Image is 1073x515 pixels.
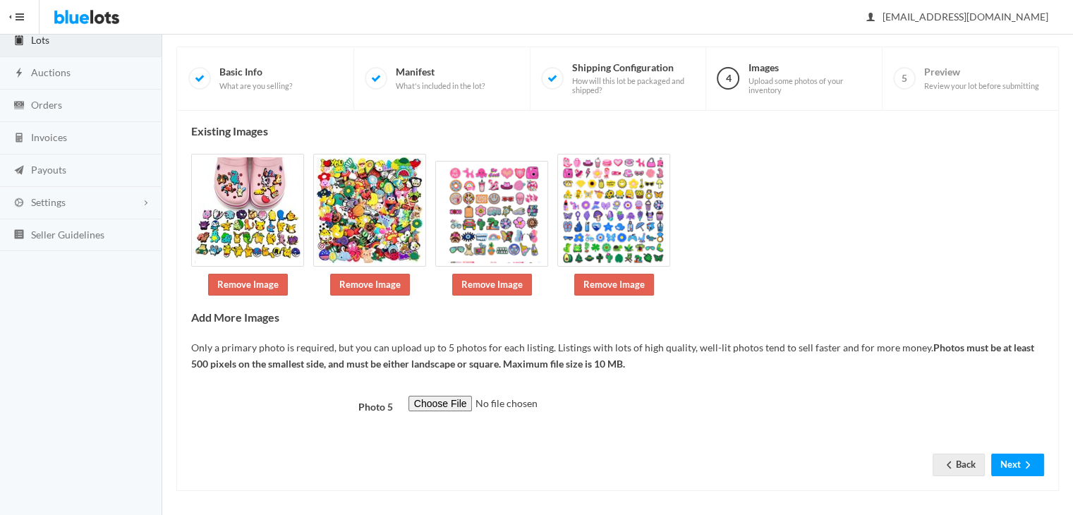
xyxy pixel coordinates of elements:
span: 5 [893,67,916,90]
a: Remove Image [208,274,288,296]
ion-icon: list box [12,229,26,242]
button: Nextarrow forward [991,454,1044,475]
ion-icon: person [863,11,878,25]
img: 4a25c20c-1833-4152-9522-74f0956d6381-1757527025.png [435,161,548,267]
a: Remove Image [574,274,654,296]
span: Shipping Configuration [572,61,695,95]
ion-icon: flash [12,67,26,80]
span: Basic Info [219,66,292,90]
ion-icon: paper plane [12,164,26,178]
a: Remove Image [330,274,410,296]
span: What are you selling? [219,81,292,91]
span: Auctions [31,66,71,78]
span: Upload some photos of your inventory [748,76,871,95]
span: [EMAIL_ADDRESS][DOMAIN_NAME] [867,11,1048,23]
a: arrow backBack [933,454,985,475]
span: Invoices [31,131,67,143]
b: Photos must be at least 500 pixels on the smallest side, and must be either landscape or square. ... [191,341,1034,370]
span: How will this lot be packaged and shipped? [572,76,695,95]
h4: Existing Images [191,125,1044,138]
label: Photo 5 [183,396,401,416]
h4: Add More Images [191,311,1044,324]
span: Settings [31,196,66,208]
span: What's included in the lot? [396,81,485,91]
p: Only a primary photo is required, but you can upload up to 5 photos for each listing. Listings wi... [191,340,1044,372]
span: Seller Guidelines [31,229,104,241]
span: Orders [31,99,62,111]
ion-icon: clipboard [12,35,26,48]
span: 4 [717,67,739,90]
ion-icon: calculator [12,132,26,145]
a: Remove Image [452,274,532,296]
img: 5102b0d9-f650-4aef-93ea-ba8ac4ef9106-1757527024.jpg [191,154,304,267]
img: 2d0cf82c-f6ab-4263-be5c-1eea7b9e9fac-1757527025.png [557,154,670,267]
ion-icon: arrow forward [1021,459,1035,473]
span: Manifest [396,66,485,90]
span: Payouts [31,164,66,176]
img: c214edd1-689d-4064-a72c-f2dfdefc0ea4-1757527025.jpeg [313,154,426,267]
span: Preview [924,66,1039,90]
span: Lots [31,34,49,46]
ion-icon: arrow back [942,459,956,473]
span: Review your lot before submitting [924,81,1039,91]
ion-icon: cash [12,99,26,113]
ion-icon: cog [12,197,26,210]
span: Images [748,61,871,95]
